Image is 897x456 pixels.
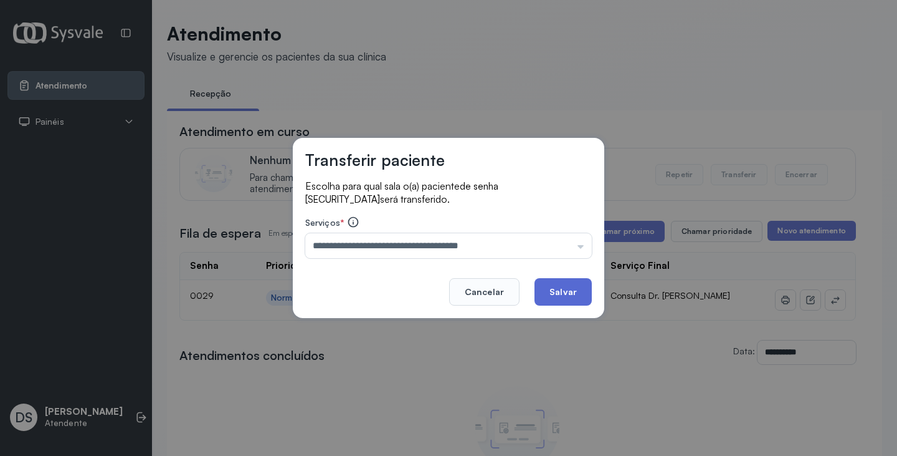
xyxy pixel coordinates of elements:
span: de senha [SECURITY_DATA] [305,180,498,205]
h3: Transferir paciente [305,150,445,170]
p: Escolha para qual sala o(a) paciente será transferido. [305,180,592,206]
span: Serviços [305,217,340,228]
button: Salvar [534,278,592,306]
button: Cancelar [449,278,520,306]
